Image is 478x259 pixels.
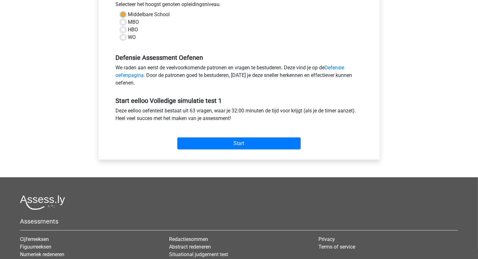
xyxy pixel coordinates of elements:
[20,251,64,257] a: Numeriek redeneren
[116,54,363,61] h5: Defensie Assessment Oefenen
[20,244,51,250] a: Figuurreeksen
[111,64,367,89] div: We raden aan eerst de veelvoorkomende patronen en vragen te bestuderen. Deze vind je op de . Door...
[128,26,138,34] label: HBO
[128,34,136,41] label: WO
[20,218,458,225] h5: Assessments
[177,137,301,149] input: Start
[318,244,355,250] a: Terms of service
[116,97,363,104] h5: Start eelloo Volledige simulatie test 1
[111,107,367,125] div: Deze eelloo oefentest bestaat uit 63 vragen, waar je 32:00 minuten de tijd voor krijgt (als je de...
[128,11,170,18] label: Middelbare School
[169,236,208,242] a: Redactiesommen
[128,18,139,26] label: MBO
[20,236,49,242] a: Cijferreeksen
[169,244,211,250] a: Abstract redeneren
[20,195,65,210] img: Assessly logo
[318,236,335,242] a: Privacy
[111,1,367,11] div: Selecteer het hoogst genoten opleidingsniveau.
[169,251,228,257] a: Situational judgement test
